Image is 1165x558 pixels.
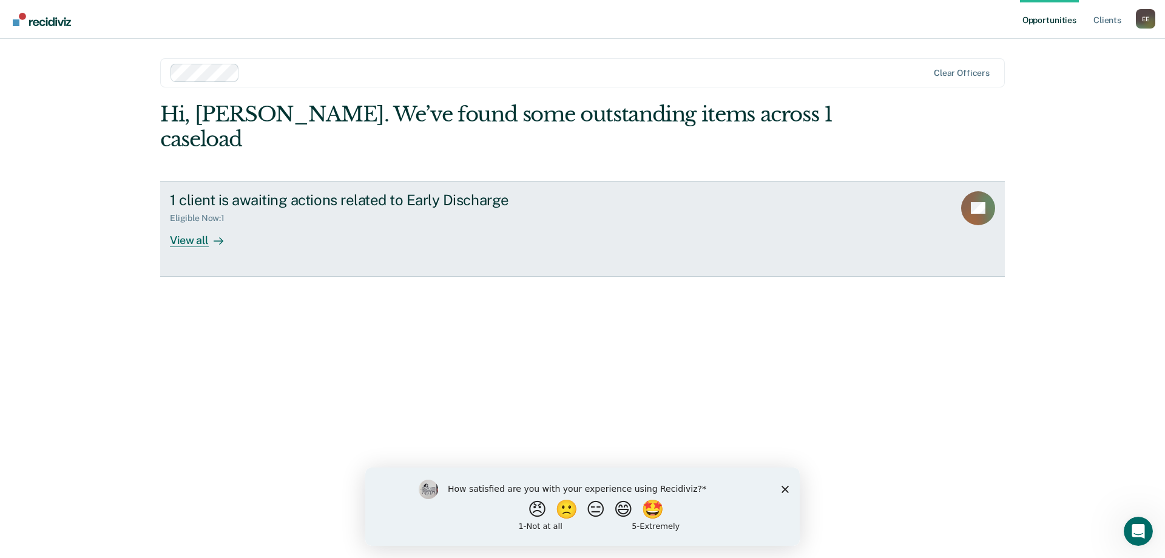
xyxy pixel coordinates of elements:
[365,468,800,546] iframe: Survey by Kim from Recidiviz
[170,213,234,223] div: Eligible Now : 1
[13,13,71,26] img: Recidiviz
[1136,9,1155,29] button: Profile dropdown button
[1124,517,1153,546] iframe: Intercom live chat
[160,102,836,152] div: Hi, [PERSON_NAME]. We’ve found some outstanding items across 1 caseload
[170,223,238,247] div: View all
[934,68,990,78] div: Clear officers
[1136,9,1155,29] div: E E
[160,181,1005,277] a: 1 client is awaiting actions related to Early DischargeEligible Now:1View all
[170,191,596,209] div: 1 client is awaiting actions related to Early Discharge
